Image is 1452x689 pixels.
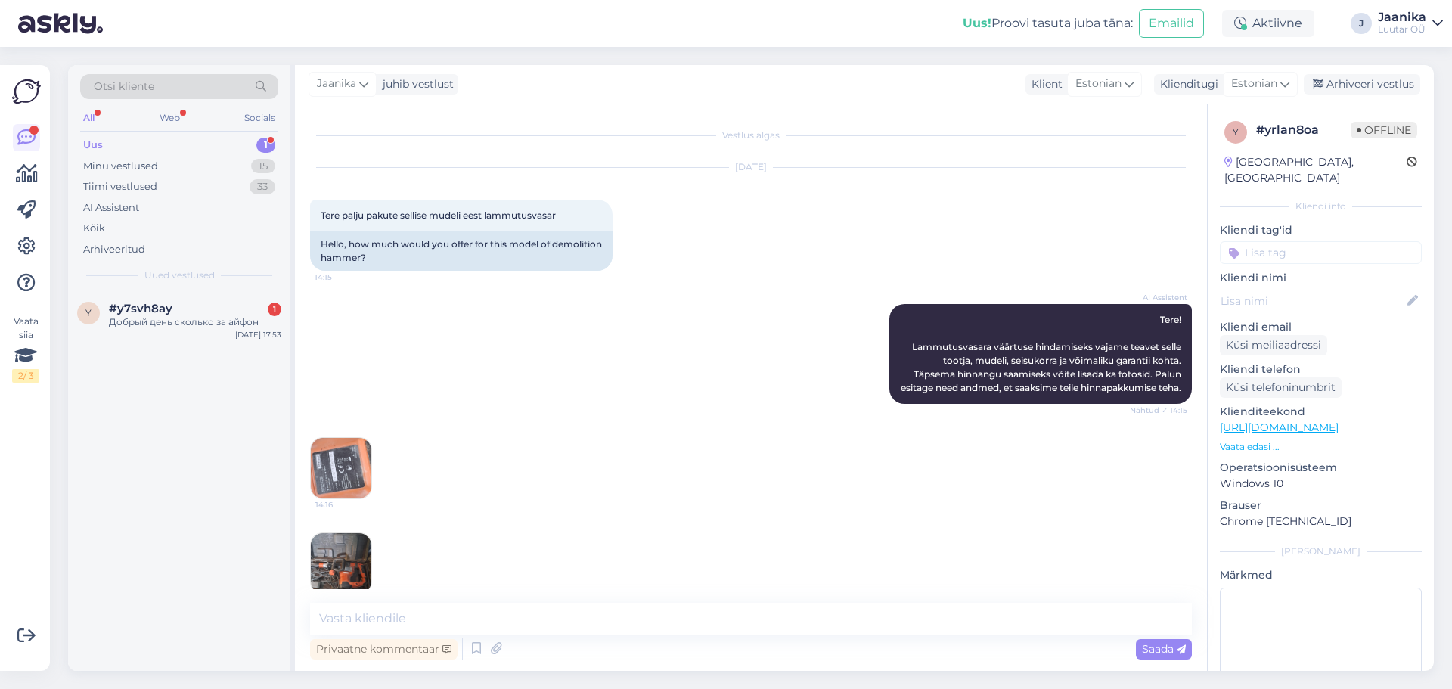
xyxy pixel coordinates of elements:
span: Nähtud ✓ 14:15 [1130,405,1187,416]
div: [DATE] 17:53 [235,329,281,340]
span: Tere palju pakute sellise mudeli eest lammutusvasar [321,209,556,221]
div: [PERSON_NAME] [1220,545,1422,558]
div: Web [157,108,183,128]
p: Vaata edasi ... [1220,440,1422,454]
div: 1 [268,303,281,316]
div: # yrlan8oa [1256,121,1351,139]
span: Jaanika [317,76,356,92]
div: Aktiivne [1222,10,1314,37]
div: Proovi tasuta juba täna: [963,14,1133,33]
span: AI Assistent [1131,292,1187,303]
span: Estonian [1075,76,1122,92]
div: [DATE] [310,160,1192,174]
span: #y7svh8ay [109,302,172,315]
div: Добрый день сколько за айфон [109,315,281,329]
div: Kõik [83,221,105,236]
p: Kliendi telefon [1220,362,1422,377]
p: Brauser [1220,498,1422,514]
span: Uued vestlused [144,268,215,282]
span: 14:15 [315,272,371,283]
img: Attachment [311,438,371,498]
div: [GEOGRAPHIC_DATA], [GEOGRAPHIC_DATA] [1224,154,1407,186]
div: J [1351,13,1372,34]
span: Estonian [1231,76,1277,92]
p: Operatsioonisüsteem [1220,460,1422,476]
img: Attachment [311,533,371,594]
div: Arhiveeri vestlus [1304,74,1420,95]
a: [URL][DOMAIN_NAME] [1220,421,1339,434]
div: Privaatne kommentaar [310,639,458,660]
div: Küsi telefoninumbrit [1220,377,1342,398]
span: Offline [1351,122,1417,138]
p: Märkmed [1220,567,1422,583]
b: Uus! [963,16,991,30]
div: AI Assistent [83,200,139,216]
div: Arhiveeritud [83,242,145,257]
div: Vaata siia [12,315,39,383]
span: y [85,307,92,318]
div: Socials [241,108,278,128]
div: Küsi meiliaadressi [1220,335,1327,355]
div: 33 [250,179,275,194]
div: Hello, how much would you offer for this model of demolition hammer? [310,231,613,271]
span: Saada [1142,642,1186,656]
p: Windows 10 [1220,476,1422,492]
div: All [80,108,98,128]
div: Jaanika [1378,11,1426,23]
div: Klient [1025,76,1063,92]
div: Luutar OÜ [1378,23,1426,36]
span: y [1233,126,1239,138]
div: Kliendi info [1220,200,1422,213]
p: Kliendi email [1220,319,1422,335]
div: 2 / 3 [12,369,39,383]
div: juhib vestlust [377,76,454,92]
div: 1 [256,138,275,153]
input: Lisa nimi [1221,293,1404,309]
a: JaanikaLuutar OÜ [1378,11,1443,36]
div: Uus [83,138,103,153]
img: Askly Logo [12,77,41,106]
p: Kliendi tag'id [1220,222,1422,238]
div: Minu vestlused [83,159,158,174]
span: Otsi kliente [94,79,154,95]
div: Tiimi vestlused [83,179,157,194]
button: Emailid [1139,9,1204,38]
p: Chrome [TECHNICAL_ID] [1220,514,1422,529]
div: Vestlus algas [310,129,1192,142]
div: 15 [251,159,275,174]
input: Lisa tag [1220,241,1422,264]
div: Klienditugi [1154,76,1218,92]
p: Klienditeekond [1220,404,1422,420]
p: Kliendi nimi [1220,270,1422,286]
span: 14:16 [315,499,372,511]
